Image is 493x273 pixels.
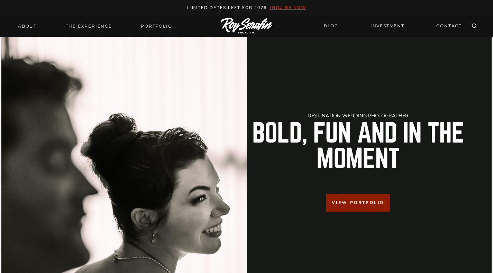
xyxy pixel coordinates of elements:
nav: Secondary Navigation [320,20,466,32]
img: Logo of Roy Serafin Photo Co., featuring stylized text in white on a light background, representi... [221,18,272,34]
button: View Search Form [469,21,479,31]
h1: Destination Wedding Photographer [252,113,464,118]
h2: Bold, Fun And in the Moment [252,121,464,172]
p: Limited Dates LEft for 2026 | [8,4,486,11]
nav: Primary Navigation [14,21,176,31]
a: CONTACT [432,20,466,32]
span: View Portfolio [332,199,384,206]
a: inquire now [270,5,306,10]
a: Portfolio [137,21,176,31]
a: INVESTMENT [366,20,409,32]
a: BLOG [320,20,343,32]
a: About [14,21,41,31]
a: View Portfolio [326,194,390,212]
a: THE EXPERIENCE [62,21,116,31]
